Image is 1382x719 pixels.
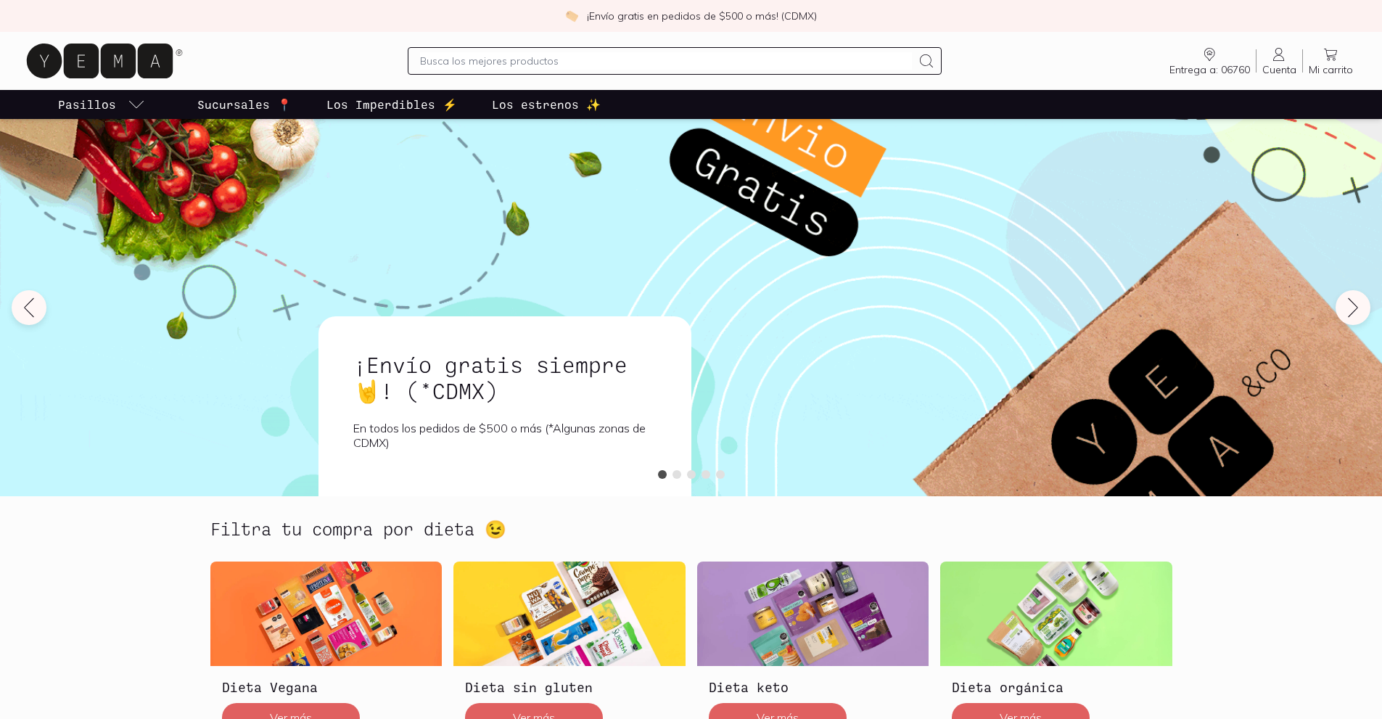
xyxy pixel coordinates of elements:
[324,90,460,119] a: Los Imperdibles ⚡️
[709,678,918,697] h3: Dieta keto
[1169,63,1250,76] span: Entrega a: 06760
[940,562,1172,666] img: Dieta orgánica
[353,351,657,403] h1: ¡Envío gratis siempre🤘! (*CDMX)
[210,519,506,538] h2: Filtra tu compra por dieta 😉
[1164,46,1256,76] a: Entrega a: 06760
[465,678,674,697] h3: Dieta sin gluten
[489,90,604,119] a: Los estrenos ✨
[420,52,912,70] input: Busca los mejores productos
[565,9,578,22] img: check
[492,96,601,113] p: Los estrenos ✨
[697,562,929,666] img: Dieta keto
[1256,46,1302,76] a: Cuenta
[952,678,1161,697] h3: Dieta orgánica
[210,562,443,666] img: Dieta Vegana
[55,90,148,119] a: pasillo-todos-link
[58,96,116,113] p: Pasillos
[197,96,292,113] p: Sucursales 📍
[326,96,457,113] p: Los Imperdibles ⚡️
[353,421,657,450] p: En todos los pedidos de $500 o más (*Algunas zonas de CDMX)
[1262,63,1296,76] span: Cuenta
[1303,46,1359,76] a: Mi carrito
[587,9,817,23] p: ¡Envío gratis en pedidos de $500 o más! (CDMX)
[1309,63,1353,76] span: Mi carrito
[453,562,686,666] img: Dieta sin gluten
[194,90,295,119] a: Sucursales 📍
[222,678,431,697] h3: Dieta Vegana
